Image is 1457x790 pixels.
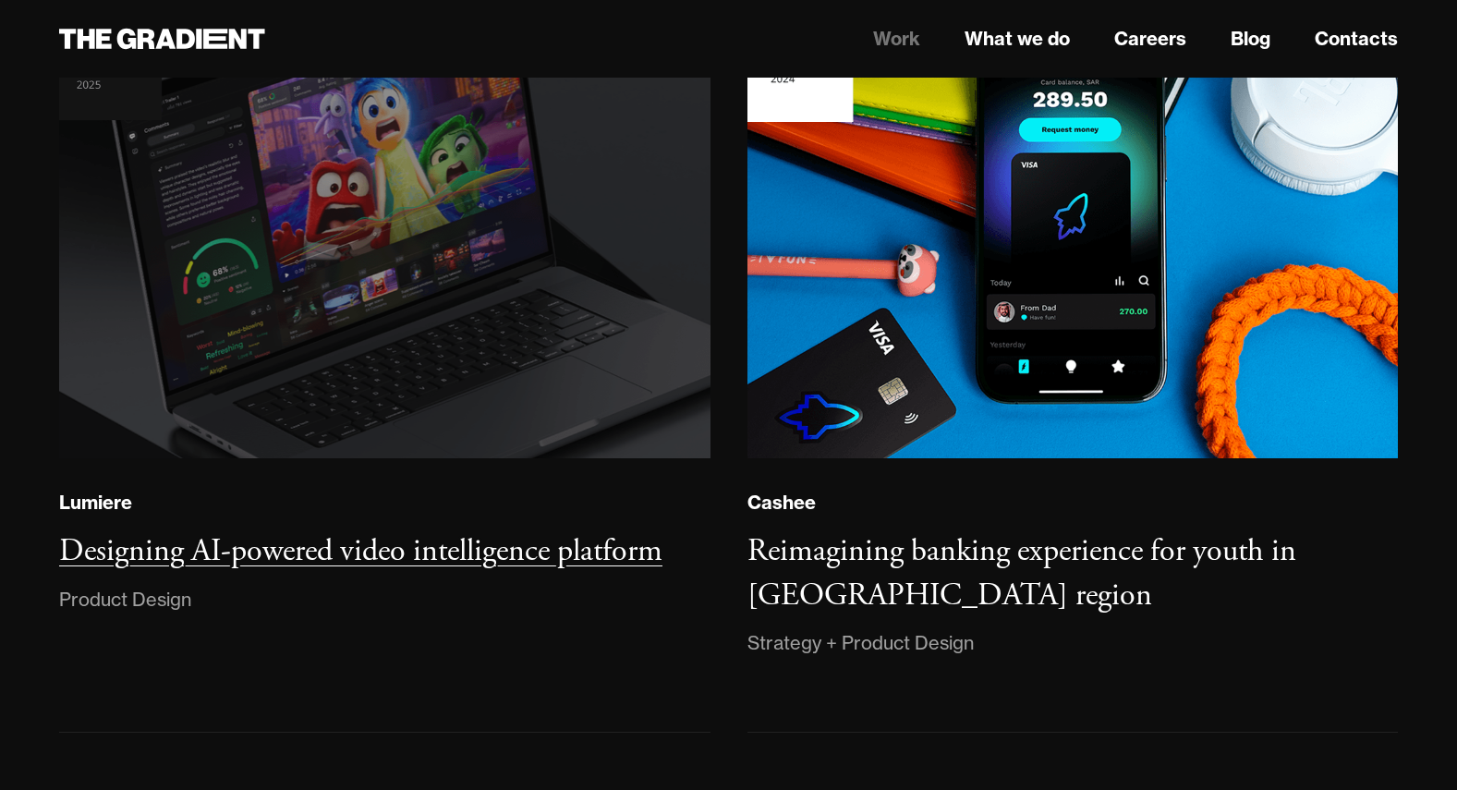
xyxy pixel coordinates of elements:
div: Cashee [747,491,816,515]
div: Strategy + Product Design [747,628,974,658]
div: Product Design [59,585,191,614]
a: Contacts [1315,25,1398,53]
h3: Designing AI-powered video intelligence platform [59,531,662,571]
a: Careers [1114,25,1186,53]
h3: Reimagining banking experience for youth in [GEOGRAPHIC_DATA] region [747,531,1296,615]
a: Blog [1231,25,1270,53]
a: Work [873,25,920,53]
div: Lumiere [59,491,132,515]
a: What we do [965,25,1070,53]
